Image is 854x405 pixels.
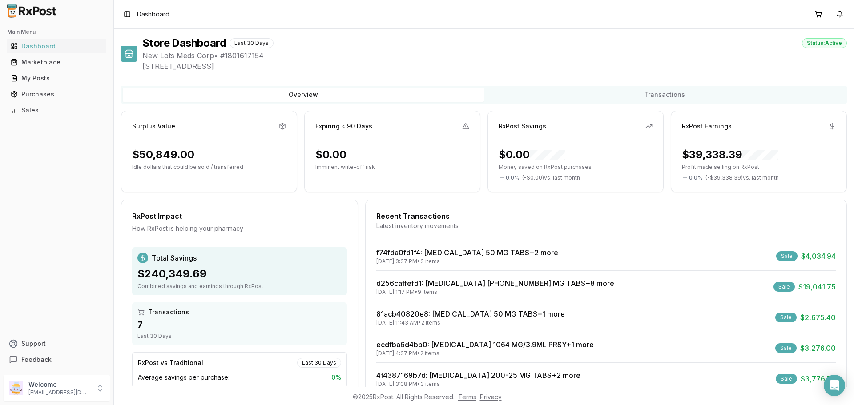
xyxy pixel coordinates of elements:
[331,373,341,382] span: 0 %
[480,393,502,401] a: Privacy
[4,4,60,18] img: RxPost Logo
[315,122,372,131] div: Expiring ≤ 90 Days
[7,70,106,86] a: My Posts
[824,375,845,396] div: Open Intercom Messenger
[9,381,23,395] img: User avatar
[522,174,580,181] span: ( - $0.00 ) vs. last month
[315,148,346,162] div: $0.00
[376,248,558,257] a: f74fda0fd1f4: [MEDICAL_DATA] 50 MG TABS+2 more
[11,90,103,99] div: Purchases
[775,313,797,322] div: Sale
[137,10,169,19] nav: breadcrumb
[137,267,342,281] div: $240,349.69
[376,340,594,349] a: ecdfba6d4bb0: [MEDICAL_DATA] 1064 MG/3.9ML PRSY+1 more
[376,371,580,380] a: 4f4387169b7d: [MEDICAL_DATA] 200-25 MG TABS+2 more
[499,148,565,162] div: $0.00
[297,358,341,368] div: Last 30 Days
[4,39,110,53] button: Dashboard
[7,38,106,54] a: Dashboard
[142,61,847,72] span: [STREET_ADDRESS]
[11,42,103,51] div: Dashboard
[11,106,103,115] div: Sales
[776,251,798,261] div: Sale
[775,343,797,353] div: Sale
[148,308,189,317] span: Transactions
[28,389,90,396] p: [EMAIL_ADDRESS][DOMAIN_NAME]
[484,88,845,102] button: Transactions
[315,164,469,171] p: Imminent write-off risk
[801,251,836,261] span: $4,034.94
[142,36,226,50] h1: Store Dashboard
[376,319,565,326] div: [DATE] 11:43 AM • 2 items
[137,283,342,290] div: Combined savings and earnings through RxPost
[801,373,836,384] span: $3,776.50
[4,87,110,101] button: Purchases
[376,221,836,230] div: Latest inventory movements
[138,358,203,367] div: RxPost vs Traditional
[800,312,836,323] span: $2,675.40
[4,71,110,85] button: My Posts
[682,164,836,171] p: Profit made selling on RxPost
[4,336,110,352] button: Support
[7,102,106,118] a: Sales
[11,58,103,67] div: Marketplace
[230,38,274,48] div: Last 30 Days
[776,374,797,384] div: Sale
[152,253,197,263] span: Total Savings
[802,38,847,48] div: Status: Active
[7,54,106,70] a: Marketplace
[4,103,110,117] button: Sales
[4,55,110,69] button: Marketplace
[137,318,342,331] div: 7
[137,333,342,340] div: Last 30 Days
[798,281,836,292] span: $19,041.75
[458,393,476,401] a: Terms
[137,10,169,19] span: Dashboard
[7,86,106,102] a: Purchases
[132,122,175,131] div: Surplus Value
[800,343,836,353] span: $3,276.00
[376,381,580,388] div: [DATE] 3:08 PM • 3 items
[132,224,347,233] div: How RxPost is helping your pharmacy
[376,309,565,318] a: 81acb40820e8: [MEDICAL_DATA] 50 MG TABS+1 more
[773,282,795,292] div: Sale
[499,122,546,131] div: RxPost Savings
[499,164,653,171] p: Money saved on RxPost purchases
[7,28,106,36] h2: Main Menu
[11,74,103,83] div: My Posts
[682,122,732,131] div: RxPost Earnings
[506,174,520,181] span: 0.0 %
[376,211,836,221] div: Recent Transactions
[376,279,614,288] a: d256caffefd1: [MEDICAL_DATA] [PHONE_NUMBER] MG TABS+8 more
[376,289,614,296] div: [DATE] 1:17 PM • 9 items
[21,355,52,364] span: Feedback
[142,50,847,61] span: New Lots Meds Corp • # 1801617154
[689,174,703,181] span: 0.0 %
[682,148,778,162] div: $39,338.39
[4,352,110,368] button: Feedback
[132,148,194,162] div: $50,849.00
[376,258,558,265] div: [DATE] 3:37 PM • 3 items
[123,88,484,102] button: Overview
[132,211,347,221] div: RxPost Impact
[705,174,779,181] span: ( - $39,338.39 ) vs. last month
[376,350,594,357] div: [DATE] 4:37 PM • 2 items
[28,380,90,389] p: Welcome
[138,373,230,382] span: Average savings per purchase:
[132,164,286,171] p: Idle dollars that could be sold / transferred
